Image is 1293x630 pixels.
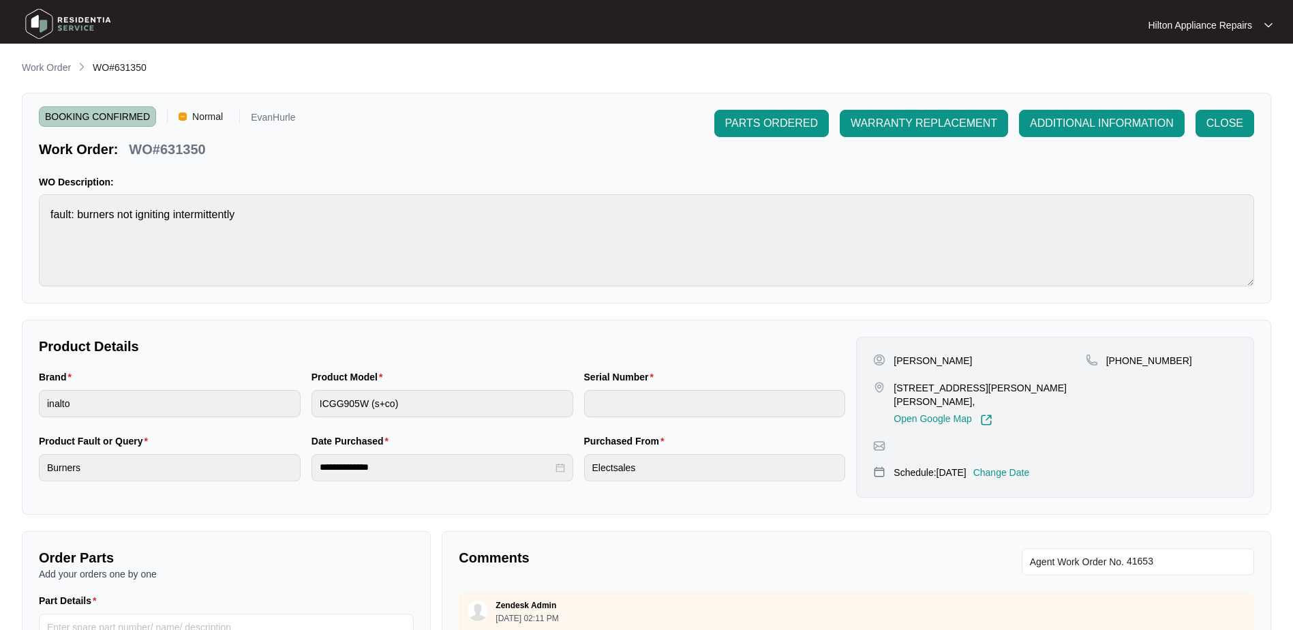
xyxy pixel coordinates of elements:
p: [DATE] 02:11 PM [496,614,558,622]
input: Date Purchased [320,460,553,475]
p: Work Order: [39,140,118,159]
img: chevron-right [76,61,87,72]
p: Order Parts [39,548,414,567]
img: user-pin [873,354,885,366]
img: Vercel Logo [179,112,187,121]
p: [STREET_ADDRESS][PERSON_NAME][PERSON_NAME], [894,381,1085,408]
img: residentia service logo [20,3,116,44]
label: Part Details [39,594,102,607]
span: WO#631350 [93,62,147,73]
p: Add your orders one by one [39,567,414,581]
img: map-pin [873,440,885,452]
span: Agent Work Order No. [1030,554,1124,570]
img: map-pin [1086,354,1098,366]
button: WARRANTY REPLACEMENT [840,110,1008,137]
input: Add Agent Work Order No. [1127,554,1246,570]
img: Link-External [980,414,992,426]
span: ADDITIONAL INFORMATION [1030,115,1174,132]
p: Hilton Appliance Repairs [1148,18,1252,32]
button: ADDITIONAL INFORMATION [1019,110,1185,137]
p: WO#631350 [129,140,205,159]
img: map-pin [873,381,885,393]
label: Product Model [311,370,389,384]
p: EvanHurle [251,112,295,127]
img: user.svg [468,601,488,621]
button: CLOSE [1196,110,1254,137]
p: [PHONE_NUMBER] [1106,354,1192,367]
p: Zendesk Admin [496,600,556,611]
label: Purchased From [584,434,670,448]
img: map-pin [873,466,885,478]
span: CLOSE [1206,115,1243,132]
span: Normal [187,106,228,127]
input: Serial Number [584,390,846,417]
a: Work Order [19,61,74,76]
img: dropdown arrow [1264,22,1273,29]
textarea: fault: burners not igniting intermittently [39,194,1254,286]
span: WARRANTY REPLACEMENT [851,115,997,132]
p: Work Order [22,61,71,74]
input: Product Fault or Query [39,454,301,481]
label: Date Purchased [311,434,394,448]
input: Brand [39,390,301,417]
p: Change Date [973,466,1030,479]
p: Product Details [39,337,845,356]
span: BOOKING CONFIRMED [39,106,156,127]
label: Serial Number [584,370,659,384]
a: Open Google Map [894,414,992,426]
label: Brand [39,370,77,384]
button: PARTS ORDERED [714,110,829,137]
p: [PERSON_NAME] [894,354,972,367]
label: Product Fault or Query [39,434,153,448]
p: Comments [459,548,847,567]
input: Product Model [311,390,573,417]
p: WO Description: [39,175,1254,189]
span: PARTS ORDERED [725,115,818,132]
input: Purchased From [584,454,846,481]
p: Schedule: [DATE] [894,466,966,479]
